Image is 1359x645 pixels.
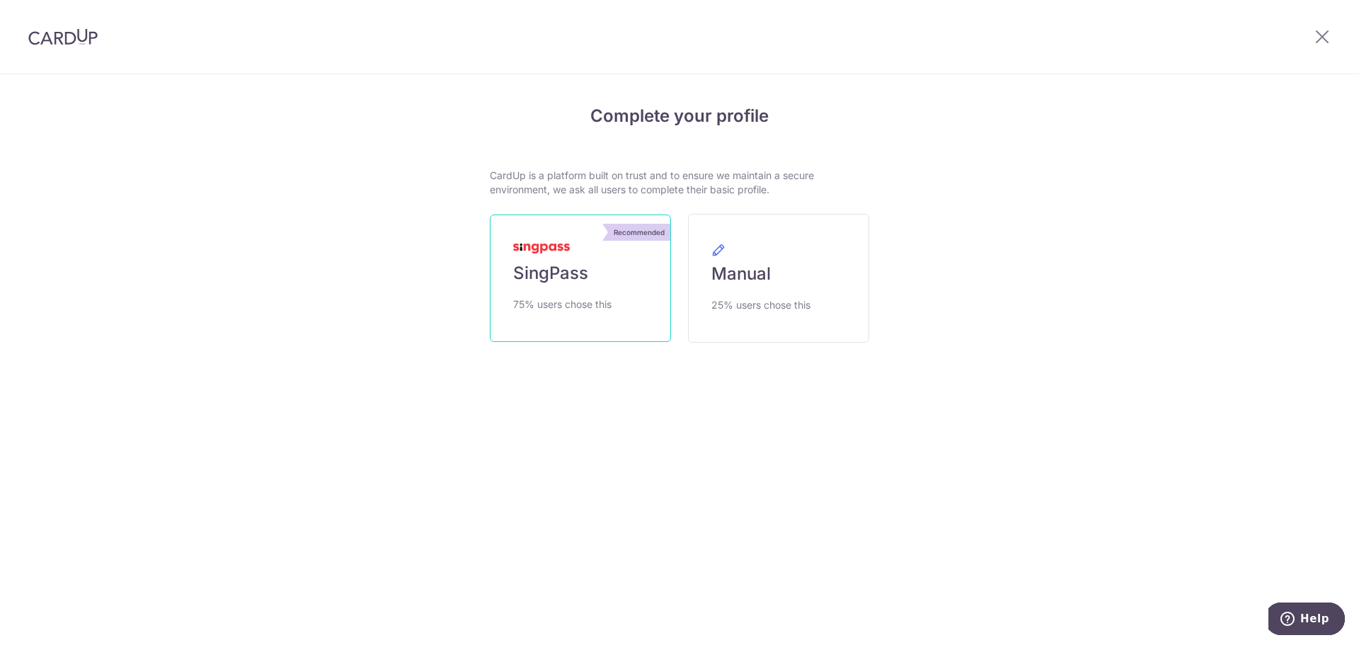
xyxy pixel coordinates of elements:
[688,214,869,343] a: Manual 25% users chose this
[490,169,869,197] p: CardUp is a platform built on trust and to ensure we maintain a secure environment, we ask all us...
[608,224,670,241] div: Recommended
[32,10,61,23] span: Help
[513,296,612,313] span: 75% users chose this
[1268,603,1345,638] iframe: Opens a widget where you can find more information
[513,262,588,285] span: SingPass
[28,28,98,45] img: CardUp
[490,215,671,342] a: Recommended SingPass 75% users chose this
[711,297,810,314] span: 25% users chose this
[513,244,570,253] img: MyInfoLogo
[490,103,869,129] h4: Complete your profile
[711,263,771,285] span: Manual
